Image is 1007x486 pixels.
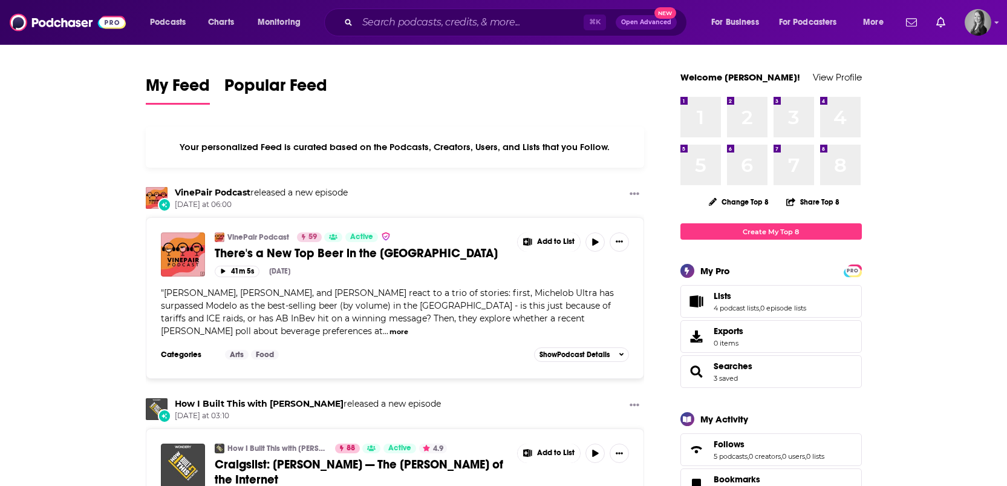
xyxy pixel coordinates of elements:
div: New Episode [158,409,171,422]
div: My Pro [700,265,730,277]
a: Show notifications dropdown [901,12,922,33]
span: ⌘ K [584,15,606,30]
span: 59 [308,231,317,243]
span: Active [388,442,411,455]
span: Searches [680,355,862,388]
span: , [781,452,782,461]
button: more [389,327,408,337]
button: open menu [855,13,899,32]
a: PRO [846,266,860,275]
button: Show More Button [518,444,581,463]
span: Open Advanced [621,19,671,25]
a: Searches [714,361,752,372]
a: VinePair Podcast [227,232,289,242]
a: How I Built This with [PERSON_NAME] [227,444,327,453]
a: Active [383,444,416,453]
a: Exports [680,320,862,353]
a: Searches [685,363,709,380]
h3: released a new episode [175,398,441,410]
h3: released a new episode [175,187,348,199]
button: Change Top 8 [702,194,777,209]
a: Welcome [PERSON_NAME]! [680,71,800,83]
a: Active [345,232,378,242]
span: , [748,452,749,461]
a: 59 [297,232,322,242]
a: 88 [335,444,360,453]
span: For Podcasters [779,14,837,31]
h3: Categories [161,350,215,360]
img: User Profile [965,9,991,36]
button: Show More Button [625,187,644,202]
span: More [863,14,884,31]
img: There's a New Top Beer in the US [161,232,205,277]
span: Follows [680,433,862,466]
a: View Profile [813,71,862,83]
img: Podchaser - Follow, Share and Rate Podcasts [10,11,126,34]
div: [DATE] [269,267,290,275]
span: 0 items [714,339,743,347]
span: Exports [714,326,743,337]
button: 4.9 [419,444,447,453]
a: 0 lists [806,452,824,461]
span: Lists [680,285,862,318]
span: Exports [685,328,709,345]
img: VinePair Podcast [146,187,168,209]
div: My Activity [700,413,748,425]
span: [DATE] at 06:00 [175,200,348,210]
a: Arts [225,350,249,360]
span: Add to List [537,448,575,458]
a: Lists [714,291,806,301]
a: Bookmarks [714,474,784,485]
a: VinePair Podcast [175,187,250,198]
div: Search podcasts, credits, & more... [336,8,699,36]
a: Popular Feed [224,75,327,105]
span: Popular Feed [224,75,327,103]
a: 0 users [782,452,805,461]
span: Active [350,231,373,243]
span: , [759,304,760,312]
div: New Episode [158,198,171,211]
a: 3 saved [714,374,738,383]
a: 0 episode lists [760,304,806,312]
button: Show profile menu [965,9,991,36]
img: verified Badge [381,231,391,241]
span: Show Podcast Details [539,350,610,359]
button: Open AdvancedNew [616,15,677,30]
img: VinePair Podcast [215,232,224,242]
a: How I Built This with Guy Raz [215,444,224,453]
a: My Feed [146,75,210,105]
button: ShowPodcast Details [534,347,630,362]
a: Charts [200,13,241,32]
a: Follows [685,441,709,458]
button: open menu [771,13,855,32]
button: Show More Button [518,232,581,252]
div: Your personalized Feed is curated based on the Podcasts, Creators, Users, and Lists that you Follow. [146,126,645,168]
span: " [161,287,614,337]
button: Show More Button [610,232,629,252]
span: Bookmarks [714,474,760,485]
span: Charts [208,14,234,31]
button: Show More Button [610,444,629,463]
a: 4 podcast lists [714,304,759,312]
input: Search podcasts, credits, & more... [357,13,584,32]
img: How I Built This with Guy Raz [146,398,168,420]
button: open menu [249,13,316,32]
button: open menu [703,13,774,32]
span: Monitoring [258,14,301,31]
span: Logged in as katieTBG [965,9,991,36]
a: Create My Top 8 [680,223,862,240]
a: Show notifications dropdown [931,12,950,33]
span: Lists [714,291,731,301]
span: My Feed [146,75,210,103]
a: Follows [714,439,824,450]
a: Lists [685,293,709,310]
button: Show More Button [625,398,644,413]
button: Share Top 8 [786,190,840,214]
